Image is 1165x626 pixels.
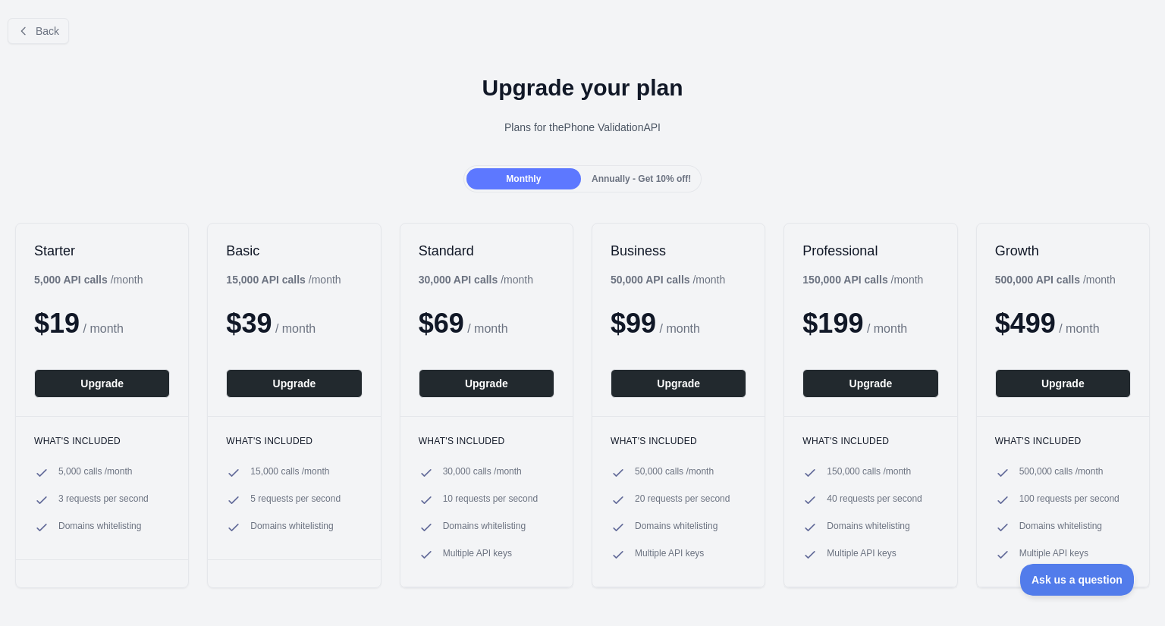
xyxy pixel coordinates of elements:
[611,242,746,260] h2: Business
[802,242,938,260] h2: Professional
[1020,564,1135,596] iframe: Toggle Customer Support
[419,274,498,286] b: 30,000 API calls
[419,272,533,287] div: / month
[611,272,725,287] div: / month
[419,242,554,260] h2: Standard
[802,272,923,287] div: / month
[995,272,1116,287] div: / month
[611,274,690,286] b: 50,000 API calls
[802,308,863,339] span: $ 199
[611,308,656,339] span: $ 99
[995,274,1080,286] b: 500,000 API calls
[995,308,1056,339] span: $ 499
[419,308,464,339] span: $ 69
[802,274,887,286] b: 150,000 API calls
[995,242,1131,260] h2: Growth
